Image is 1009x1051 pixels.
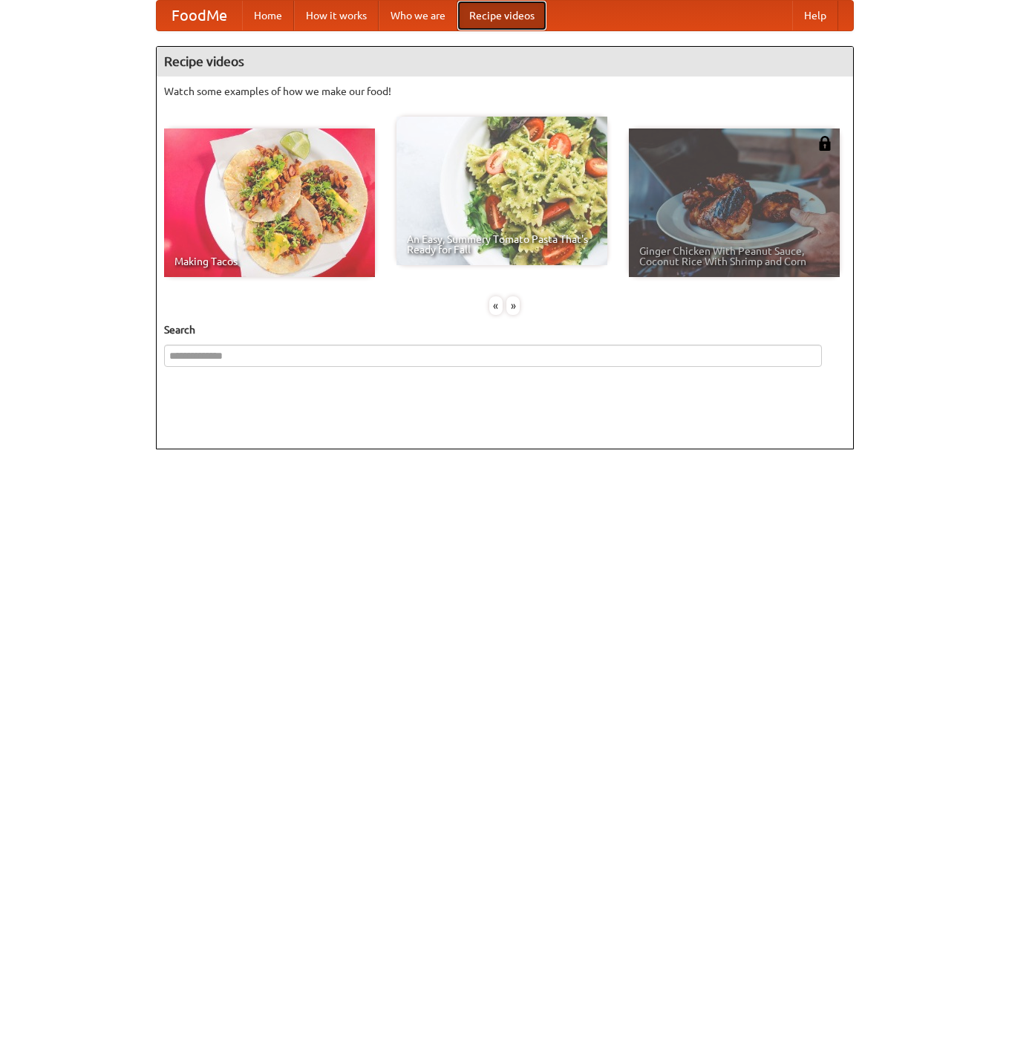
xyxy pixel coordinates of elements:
h4: Recipe videos [157,47,853,77]
a: Making Tacos [164,128,375,277]
a: Home [242,1,294,30]
h5: Search [164,322,846,337]
div: » [506,296,520,315]
img: 483408.png [817,136,832,151]
a: Who we are [379,1,457,30]
a: Recipe videos [457,1,546,30]
a: FoodMe [157,1,242,30]
div: « [489,296,503,315]
span: Making Tacos [174,256,365,267]
a: How it works [294,1,379,30]
a: An Easy, Summery Tomato Pasta That's Ready for Fall [396,117,607,265]
span: An Easy, Summery Tomato Pasta That's Ready for Fall [407,234,597,255]
a: Help [792,1,838,30]
p: Watch some examples of how we make our food! [164,84,846,99]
